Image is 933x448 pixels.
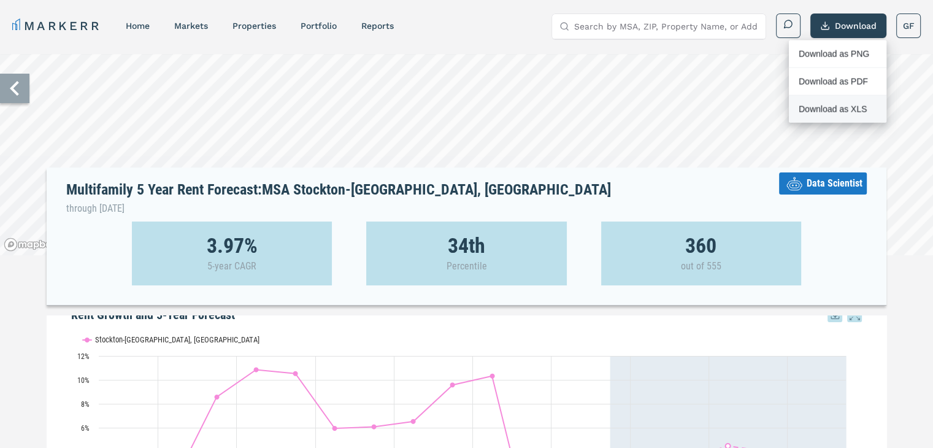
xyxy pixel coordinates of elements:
[254,367,259,372] path: Tuesday, 28 Jun, 20:00, 10.85. Stockton-Lodi, CA.
[12,17,101,34] a: MARKERR
[215,395,220,400] path: Sunday, 28 Jun, 20:00, 8.58. Stockton-Lodi, CA.
[66,182,611,217] h1: Multifamily 5 Year Rent Forecast: MSA Stockton-[GEOGRAPHIC_DATA], [GEOGRAPHIC_DATA]
[232,21,276,31] a: properties
[799,48,869,60] div: Download as PNG
[372,424,377,429] path: Friday, 28 Jun, 20:00, 6.1. Stockton-Lodi, CA.
[896,14,921,38] button: GF
[207,239,258,252] strong: 3.97%
[77,376,90,385] text: 10%
[574,14,758,39] input: Search by MSA, ZIP, Property Name, or Address
[4,238,58,252] a: Mapbox logo
[490,373,495,378] path: Tuesday, 28 Jun, 20:00, 10.33. Stockton-Lodi, CA.
[332,426,337,431] path: Thursday, 28 Jun, 20:00, 5.97. Stockton-Lodi, CA.
[77,352,90,361] text: 12%
[810,14,886,38] button: Download
[81,424,90,433] text: 6%
[446,260,486,272] p: Percentile
[293,371,298,376] path: Wednesday, 28 Jun, 20:00, 10.53. Stockton-Lodi, CA.
[448,239,485,252] strong: 34th
[174,21,208,31] a: markets
[411,419,416,424] path: Sunday, 28 Jun, 20:00, 6.54. Stockton-Lodi, CA.
[789,41,886,68] div: Download as PNG
[66,201,611,217] p: through [DATE]
[799,103,869,115] div: Download as XLS
[450,382,455,387] path: Monday, 28 Jun, 20:00, 9.59. Stockton-Lodi, CA.
[799,75,869,88] div: Download as PDF
[126,21,150,31] a: home
[81,400,90,409] text: 8%
[807,176,862,191] span: Data Scientist
[95,335,259,344] text: Stockton-[GEOGRAPHIC_DATA], [GEOGRAPHIC_DATA]
[789,96,886,123] div: Download as XLS
[779,172,867,195] button: Data Scientist
[903,20,915,32] span: GF
[361,21,394,31] a: reports
[207,260,256,272] p: 5-year CAGR
[301,21,337,31] a: Portfolio
[681,260,721,272] p: out of 555
[685,239,716,252] strong: 360
[789,68,886,96] div: Download as PDF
